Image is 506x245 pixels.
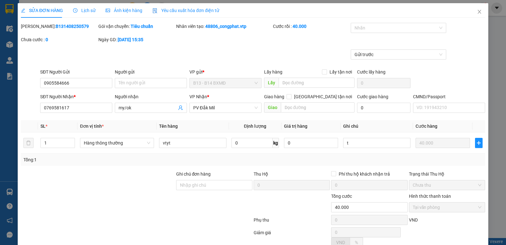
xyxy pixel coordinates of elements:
[159,124,178,129] span: Tên hàng
[56,24,89,29] b: B131408250579
[106,8,142,13] span: Ảnh kiện hàng
[273,138,279,148] span: kg
[327,68,355,75] span: Lấy tận nơi
[193,78,258,88] span: B13 - B14 BXMĐ
[73,8,96,13] span: Lịch sử
[357,69,386,74] label: Cước lấy hàng
[355,50,443,59] span: Gửi trước
[357,78,410,88] input: Cước lấy hàng
[293,24,306,29] b: 40.000
[341,120,413,132] th: Ghi chú
[98,23,175,30] div: Gói vận chuyển:
[159,138,226,148] input: VD: Bàn, Ghế
[475,138,483,148] button: plus
[244,124,266,129] span: Định lượng
[23,138,34,148] button: delete
[40,93,112,100] div: SĐT Người Nhận
[6,44,13,53] span: Nơi gửi:
[416,138,470,148] input: 0
[64,44,88,51] span: PV [PERSON_NAME]
[475,140,482,145] span: plus
[279,78,355,88] input: Dọc đường
[115,68,187,75] div: Người gửi
[152,8,219,13] span: Yêu cầu xuất hóa đơn điện tử
[60,29,89,33] span: 15:35:47 [DATE]
[40,124,46,129] span: SL
[253,216,330,228] div: Phụ thu
[264,69,282,74] span: Lấy hàng
[409,171,485,177] div: Trạng thái Thu Hộ
[6,14,15,30] img: logo
[409,217,418,222] span: VND
[292,93,355,100] span: [GEOGRAPHIC_DATA] tận nơi
[264,94,284,99] span: Giao hàng
[471,3,488,21] button: Close
[189,68,262,75] div: VP gửi
[21,8,25,13] span: edit
[118,37,143,42] b: [DATE] 15:35
[22,38,73,43] strong: BIÊN NHẬN GỬI HÀNG HOÁ
[254,171,268,177] span: Thu Hộ
[336,171,392,177] span: Phí thu hộ khách nhận trả
[264,78,279,88] span: Lấy
[40,68,112,75] div: SĐT Người Gửi
[331,194,352,199] span: Tổng cước
[80,124,104,129] span: Đơn vị tính
[343,138,410,148] input: Ghi Chú
[409,194,451,199] label: Hình thức thanh toán
[98,36,175,43] div: Ngày GD:
[193,103,258,113] span: PV Đắk Mil
[21,23,97,30] div: [PERSON_NAME]:
[131,24,153,29] b: Tiêu chuẩn
[106,8,110,13] span: picture
[416,124,437,129] span: Cước hàng
[281,102,355,113] input: Dọc đường
[273,23,349,30] div: Cước rồi :
[336,240,345,245] span: VND
[176,180,252,190] input: Ghi chú đơn hàng
[56,24,89,29] span: B131408250580
[46,37,48,42] b: 0
[23,156,196,163] div: Tổng: 1
[357,94,388,99] label: Cước giao hàng
[205,24,246,29] b: 48806_congphat.vtp
[176,23,272,30] div: Nhân viên tạo:
[413,180,481,190] span: Chưa thu
[152,8,157,13] img: icon
[16,10,51,34] strong: CÔNG TY TNHH [GEOGRAPHIC_DATA] 214 QL13 - P.26 - Q.BÌNH THẠNH - TP HCM 1900888606
[357,103,410,113] input: Cước giao hàng
[21,36,97,43] div: Chưa cước :
[73,8,77,13] span: clock-circle
[284,124,307,129] span: Giá trị hàng
[178,105,183,110] span: user-add
[84,138,150,148] span: Hàng thông thường
[413,203,481,212] span: Tại văn phòng
[477,9,482,14] span: close
[355,240,358,245] span: %
[115,93,187,100] div: Người nhận
[189,94,207,99] span: VP Nhận
[264,102,281,113] span: Giao
[48,44,59,53] span: Nơi nhận:
[176,171,211,177] label: Ghi chú đơn hàng
[21,8,63,13] span: SỬA ĐƠN HÀNG
[413,93,485,100] div: CMND/Passport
